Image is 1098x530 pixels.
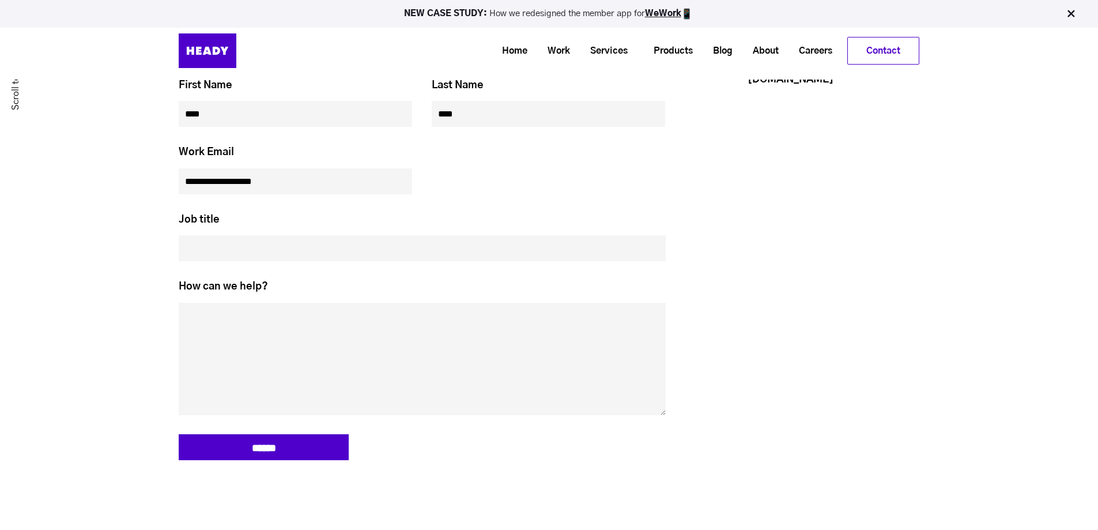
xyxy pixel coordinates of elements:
a: About [738,40,784,62]
a: Scroll to Top [10,58,22,110]
div: Navigation Menu [265,37,919,65]
a: Work [533,40,576,62]
img: Close Bar [1065,8,1077,20]
a: Products [639,40,699,62]
a: WeWork [645,9,681,18]
a: Blog [699,40,738,62]
img: app emoji [681,8,693,20]
a: Contact [848,37,919,64]
img: Heady_Logo_Web-01 (1) [179,33,236,68]
a: Home [488,40,533,62]
a: Services [576,40,633,62]
strong: NEW CASE STUDY: [404,9,489,18]
a: Careers [784,40,838,62]
p: How we redesigned the member app for [5,8,1093,20]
